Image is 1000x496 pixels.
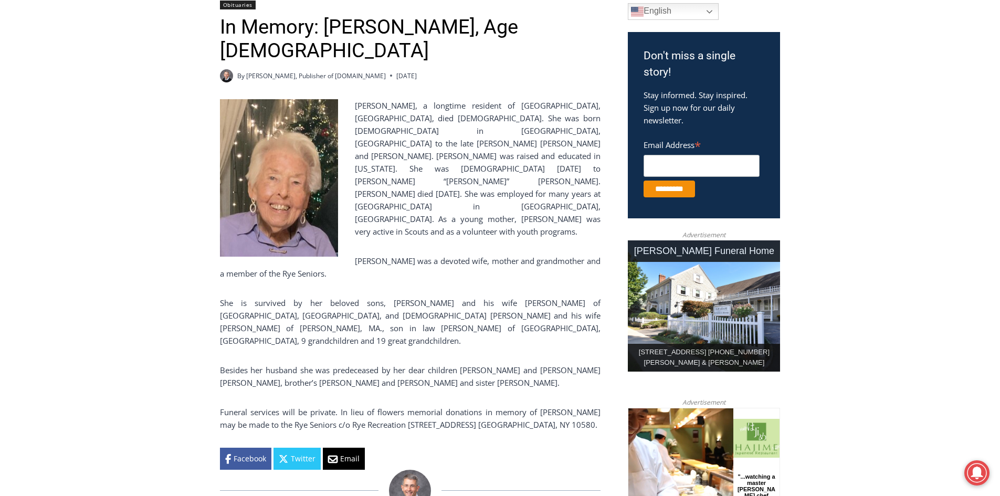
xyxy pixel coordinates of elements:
span: Advertisement [672,397,736,407]
a: Twitter [273,448,321,470]
h1: In Memory: [PERSON_NAME], Age [DEMOGRAPHIC_DATA] [220,15,601,63]
a: English [628,3,719,20]
p: Funeral services will be private. In lieu of flowers memorial donations in memory of [PERSON_NAME... [220,406,601,431]
span: Advertisement [672,230,736,240]
a: [PERSON_NAME], Publisher of [DOMAIN_NAME] [246,71,386,80]
p: [PERSON_NAME] was a devoted wife, mother and grandmother and a member of the Rye Seniors. [220,255,601,280]
label: Email Address [644,134,760,153]
h3: Don't miss a single story! [644,48,764,81]
a: Email [323,448,365,470]
p: Stay informed. Stay inspired. Sign up now for our daily newsletter. [644,89,764,126]
a: Open Tues. - Sun. [PHONE_NUMBER] [1,105,106,131]
span: Open Tues. - Sun. [PHONE_NUMBER] [3,108,103,148]
a: Author image [220,69,233,82]
a: Intern @ [DOMAIN_NAME] [252,102,509,131]
a: Obituaries [220,1,256,9]
p: [PERSON_NAME], a longtime resident of [GEOGRAPHIC_DATA], [GEOGRAPHIC_DATA], died [DEMOGRAPHIC_DAT... [220,99,601,238]
time: [DATE] [396,71,417,81]
span: Intern @ [DOMAIN_NAME] [275,104,487,128]
a: Facebook [220,448,271,470]
p: Besides her husband she was predeceased by her dear children [PERSON_NAME] and [PERSON_NAME] [PER... [220,364,601,389]
div: [PERSON_NAME] Funeral Home [628,240,780,262]
img: Obituary - Margaret W. Amendola [220,99,338,257]
div: "At the 10am stand-up meeting, each intern gets a chance to take [PERSON_NAME] and the other inte... [265,1,496,102]
img: en [631,5,644,18]
div: "...watching a master [PERSON_NAME] chef prepare an omakase meal is fascinating dinner theater an... [108,66,149,125]
div: [STREET_ADDRESS] [PHONE_NUMBER] [PERSON_NAME] & [PERSON_NAME] [628,344,780,372]
p: She is survived by her beloved sons, [PERSON_NAME] and his wife [PERSON_NAME] of [GEOGRAPHIC_DATA... [220,297,601,347]
span: By [237,71,245,81]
